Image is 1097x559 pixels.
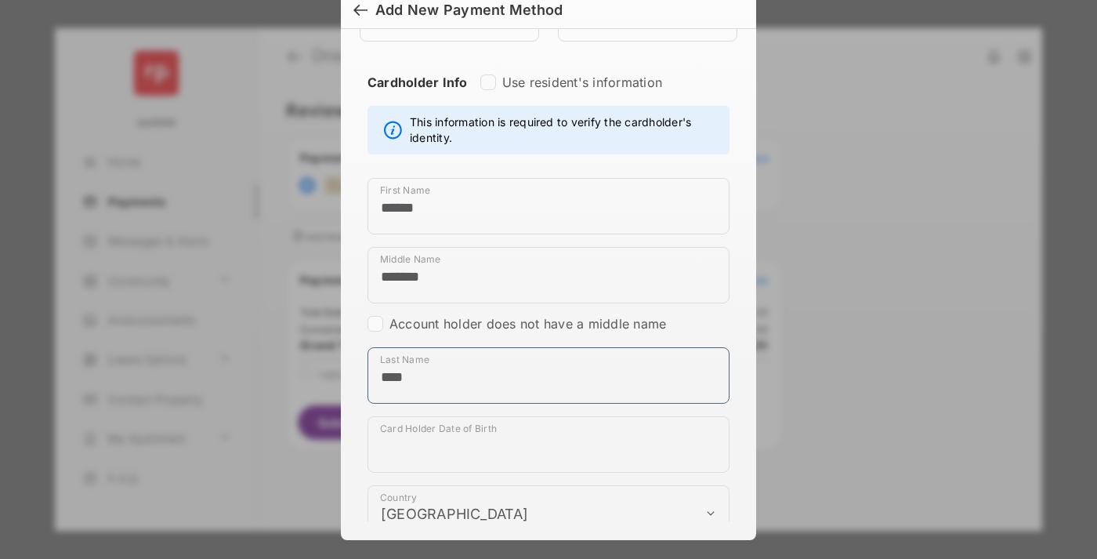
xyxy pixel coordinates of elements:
[375,2,563,19] div: Add New Payment Method
[367,485,730,542] div: payment_method_screening[postal_addresses][country]
[502,74,662,90] label: Use resident's information
[410,114,721,146] span: This information is required to verify the cardholder's identity.
[367,74,468,118] strong: Cardholder Info
[389,316,666,332] label: Account holder does not have a middle name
